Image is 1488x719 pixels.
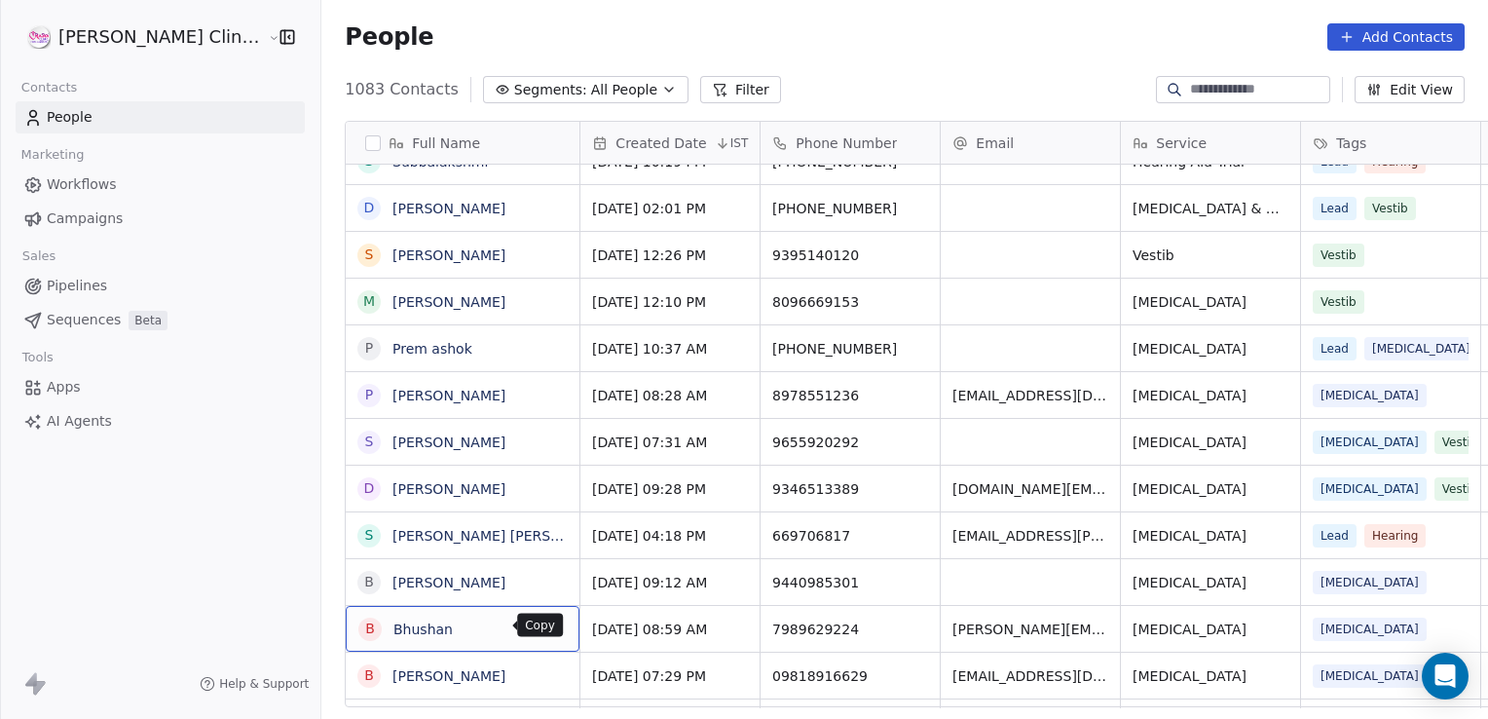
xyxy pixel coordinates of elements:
span: Sequences [47,310,121,330]
span: Email [976,133,1014,153]
div: S [365,432,374,452]
a: [PERSON_NAME] [392,294,505,310]
span: Full Name [412,133,480,153]
span: IST [730,135,749,151]
a: [PERSON_NAME] [392,668,505,684]
div: Full Name [346,122,579,164]
a: AI Agents [16,405,305,437]
span: [DATE] 12:10 PM [592,292,748,312]
a: [PERSON_NAME] [392,435,505,450]
a: [PERSON_NAME] [392,201,505,216]
span: Beta [129,311,167,330]
a: Campaigns [16,203,305,235]
span: Created Date [615,133,706,153]
span: Hearing [1364,524,1426,548]
span: [DATE] 02:01 PM [592,199,748,218]
button: [PERSON_NAME] Clinic External [23,20,254,54]
span: Workflows [47,174,117,195]
span: 9655920292 [772,433,928,452]
div: B [365,572,375,592]
span: Sales [14,242,64,271]
span: [DATE] 08:59 AM [592,620,748,639]
a: Workflows [16,169,305,201]
span: [DATE] 07:31 AM [592,433,748,452]
button: Add Contacts [1327,23,1465,51]
span: Vestib [1364,197,1416,220]
span: [MEDICAL_DATA] [1133,292,1288,312]
span: [EMAIL_ADDRESS][DOMAIN_NAME] [952,666,1108,686]
div: S [365,525,374,546]
span: [DATE] 08:28 AM [592,386,748,405]
span: [MEDICAL_DATA] [1133,339,1288,359]
p: Copy [525,618,555,633]
span: Segments: [514,80,587,100]
span: [MEDICAL_DATA] [1133,479,1288,499]
span: 9395140120 [772,246,928,265]
div: B [365,665,375,686]
span: Vestib [1133,246,1288,265]
div: Phone Number [761,122,940,164]
span: [MEDICAL_DATA] [1133,433,1288,452]
span: [DATE] 07:29 PM [592,666,748,686]
a: Prem ashok [392,341,472,357]
div: M [363,291,375,312]
span: AI Agents [47,411,112,432]
span: [PERSON_NAME][EMAIL_ADDRESS][DOMAIN_NAME] [952,620,1108,639]
div: D [364,198,375,218]
span: [MEDICAL_DATA] [1133,573,1288,592]
span: Help & Support [219,676,309,692]
a: People [16,101,305,133]
span: 8096669153 [772,292,928,312]
span: [MEDICAL_DATA] [1313,431,1427,454]
span: Campaigns [47,208,123,229]
img: RASYA-Clinic%20Circle%20icon%20Transparent.png [27,25,51,49]
span: 1083 Contacts [345,78,458,101]
span: 9346513389 [772,479,928,499]
span: Lead [1313,197,1357,220]
span: People [47,107,93,128]
button: Edit View [1355,76,1465,103]
span: All People [591,80,657,100]
span: [DATE] 10:37 AM [592,339,748,359]
div: Created DateIST [580,122,760,164]
span: Vestib [1434,477,1486,501]
span: [DATE] 04:18 PM [592,526,748,546]
div: Service [1121,122,1300,164]
a: Bhushan [393,622,453,637]
a: Pipelines [16,270,305,302]
span: [MEDICAL_DATA] [1313,477,1427,501]
div: grid [346,165,580,708]
span: Service [1156,133,1207,153]
span: [DATE] 09:12 AM [592,573,748,592]
span: [DOMAIN_NAME][EMAIL_ADDRESS][DOMAIN_NAME] [952,479,1108,499]
span: [MEDICAL_DATA] [1133,386,1288,405]
a: Help & Support [200,676,309,692]
span: [MEDICAL_DATA] [1133,526,1288,546]
span: Pipelines [47,276,107,296]
a: SequencesBeta [16,304,305,336]
a: Subbalakshmi [392,154,488,170]
span: Phone Number [796,133,897,153]
span: [MEDICAL_DATA] [1133,620,1288,639]
a: [PERSON_NAME] [392,388,505,403]
span: [MEDICAL_DATA] [1364,337,1478,360]
span: Tags [1336,133,1366,153]
span: [DATE] 12:26 PM [592,246,748,265]
span: [EMAIL_ADDRESS][DOMAIN_NAME] [952,386,1108,405]
span: [PHONE_NUMBER] [772,339,928,359]
span: [MEDICAL_DATA] & Dizziness [1133,199,1288,218]
span: [MEDICAL_DATA] [1313,664,1427,688]
span: Vestib [1313,244,1364,267]
span: [EMAIL_ADDRESS][PERSON_NAME][DOMAIN_NAME] [952,526,1108,546]
span: [MEDICAL_DATA] [1133,666,1288,686]
div: Open Intercom Messenger [1422,653,1469,700]
span: Tools [14,343,61,372]
span: Marketing [13,140,93,170]
span: 09818916629 [772,666,928,686]
span: [MEDICAL_DATA] [1313,618,1427,641]
a: [PERSON_NAME] [392,481,505,497]
span: [PHONE_NUMBER] [772,199,928,218]
span: Vestib [1434,431,1486,454]
span: Lead [1313,337,1357,360]
span: [MEDICAL_DATA] [1313,384,1427,407]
